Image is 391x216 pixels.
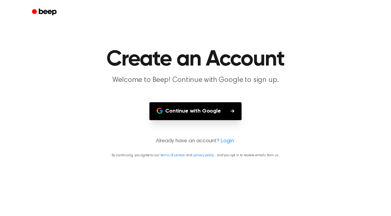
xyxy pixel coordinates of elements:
a: Beep [28,6,62,18]
a: Login [221,137,234,145]
p: Welcome to Beep! Continue with Google to sign up. [79,75,312,85]
p: Already have an account? [7,137,384,145]
p: By continuing, you agree to our and , and you opt in to receive emails from us. [7,153,384,158]
a: terms of service [161,154,185,157]
button: Continue with Google [149,102,242,120]
a: privacy policy [194,154,214,157]
h1: Create an Account [40,49,351,70]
